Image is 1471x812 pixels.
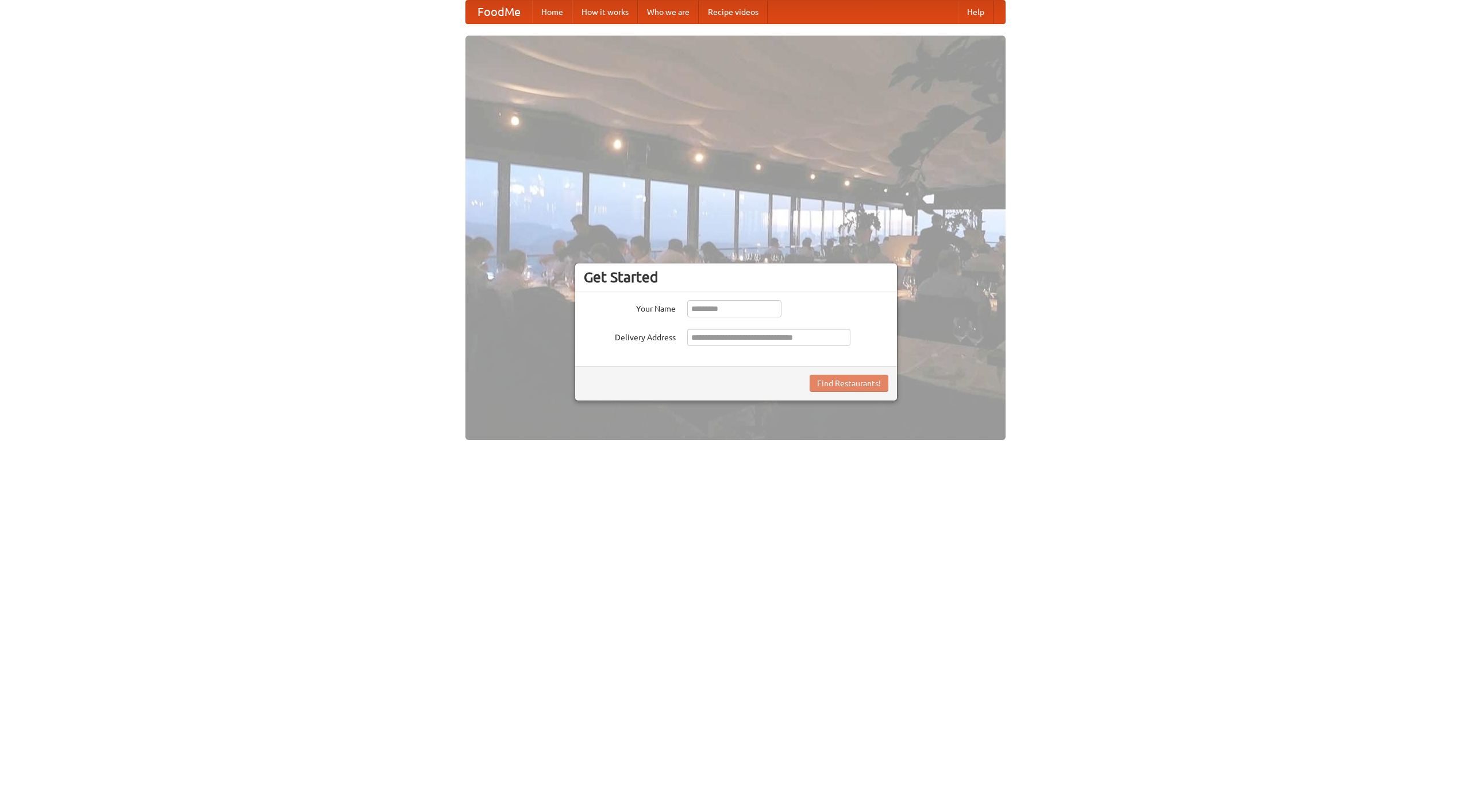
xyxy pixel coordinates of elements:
label: Your Name [584,300,676,314]
a: How it works [572,1,638,24]
a: Home [532,1,572,24]
a: Recipe videos [699,1,768,24]
button: Find Restaurants! [810,375,888,392]
label: Delivery Address [584,329,676,343]
h3: Get Started [584,269,888,286]
a: Help [958,1,993,24]
a: FoodMe [466,1,532,24]
a: Who we are [638,1,699,24]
